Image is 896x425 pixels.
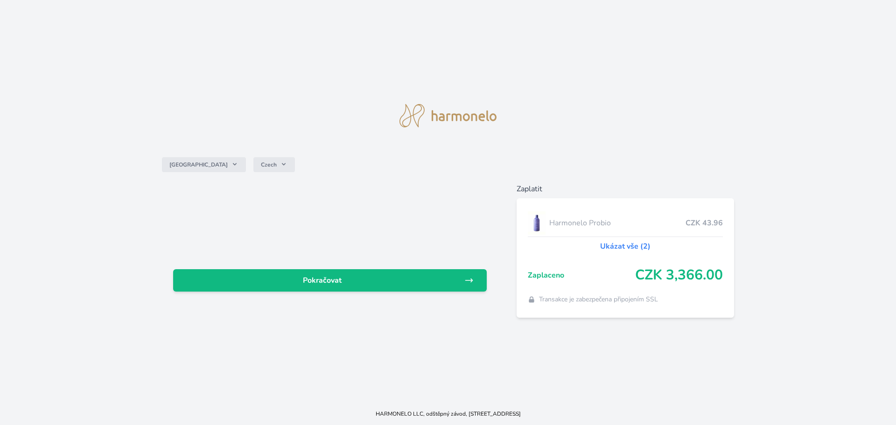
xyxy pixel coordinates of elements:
[173,269,487,292] a: Pokračovat
[686,217,723,229] span: CZK 43.96
[399,104,497,127] img: logo.svg
[635,267,723,284] span: CZK 3,366.00
[261,161,277,168] span: Czech
[181,275,464,286] span: Pokračovat
[169,161,228,168] span: [GEOGRAPHIC_DATA]
[528,211,546,235] img: CLEAN_PROBIO_se_stinem_x-lo.jpg
[528,270,636,281] span: Zaplaceno
[162,157,246,172] button: [GEOGRAPHIC_DATA]
[517,183,735,195] h6: Zaplatit
[549,217,686,229] span: Harmonelo Probio
[600,241,651,252] a: Ukázat vše (2)
[253,157,295,172] button: Czech
[539,295,658,304] span: Transakce je zabezpečena připojením SSL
